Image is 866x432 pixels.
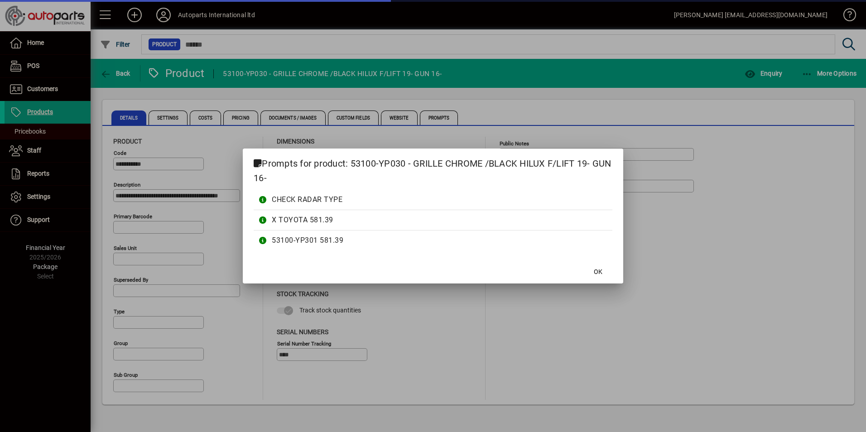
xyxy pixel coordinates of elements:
[583,264,612,280] button: OK
[272,194,612,205] div: CHECK RADAR TYPE
[272,235,612,246] div: 53100-YP301 581.39
[272,215,612,226] div: X TOYOTA 581.39
[243,149,623,189] h2: Prompts for product: 53100-YP030 - GRILLE CHROME /BLACK HILUX F/LIFT 19- GUN 16-
[594,267,602,277] span: OK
